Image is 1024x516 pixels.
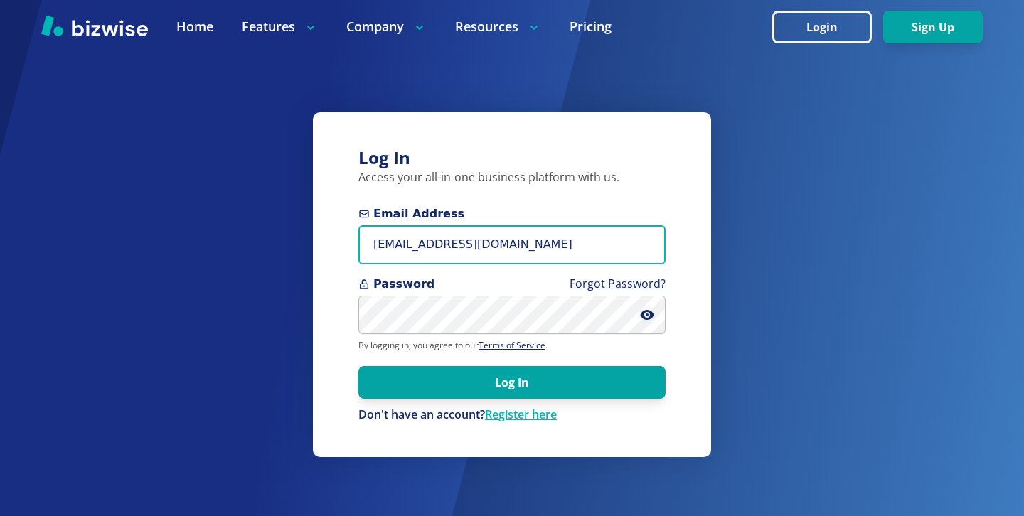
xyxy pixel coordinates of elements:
[358,225,666,264] input: you@example.com
[176,18,213,36] a: Home
[570,18,612,36] a: Pricing
[358,366,666,399] button: Log In
[772,11,872,43] button: Login
[41,15,148,36] img: Bizwise Logo
[455,18,541,36] p: Resources
[358,407,666,423] div: Don't have an account?Register here
[358,340,666,351] p: By logging in, you agree to our .
[358,276,666,293] span: Password
[485,407,557,422] a: Register here
[570,276,666,291] a: Forgot Password?
[346,18,427,36] p: Company
[358,146,666,170] h3: Log In
[772,21,883,34] a: Login
[883,21,983,34] a: Sign Up
[358,407,666,423] p: Don't have an account?
[358,170,666,186] p: Access your all-in-one business platform with us.
[479,339,545,351] a: Terms of Service
[242,18,318,36] p: Features
[358,205,666,222] span: Email Address
[883,11,983,43] button: Sign Up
